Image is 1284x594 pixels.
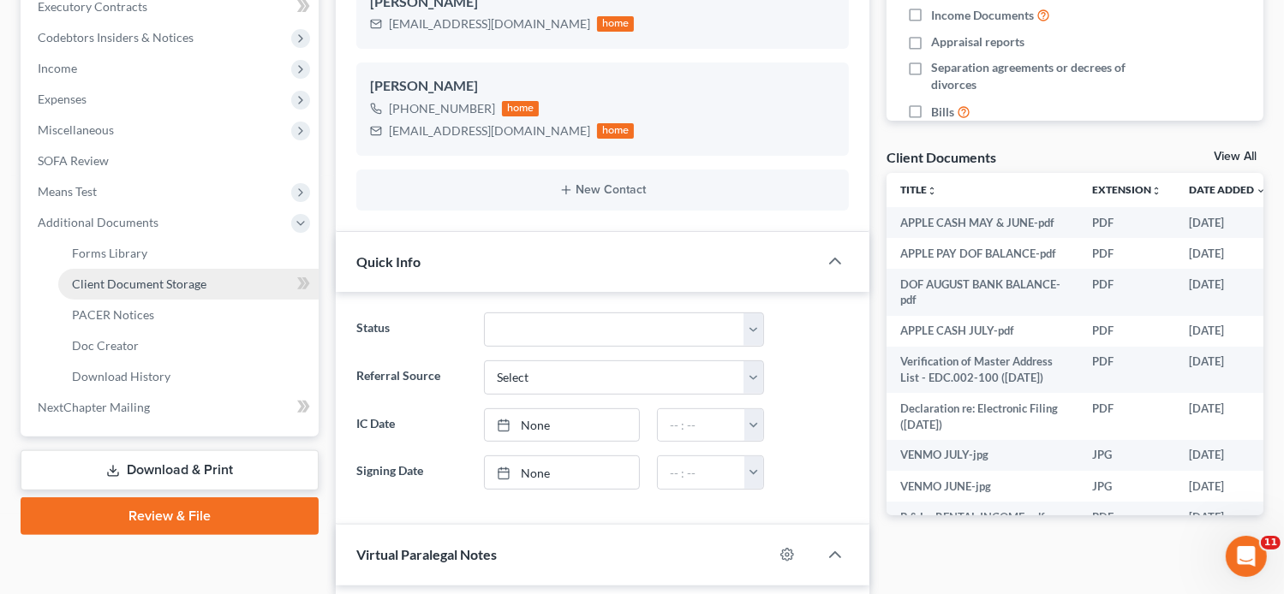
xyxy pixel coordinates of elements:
span: Miscellaneous [38,122,114,137]
td: VENMO JULY-jpg [887,440,1078,471]
td: [DATE] [1175,316,1280,347]
td: VENMO JUNE-jpg [887,471,1078,502]
td: APPLE CASH JULY-pdf [887,316,1078,347]
a: None [485,456,640,489]
span: PACER Notices [72,307,154,322]
a: Download History [58,361,319,392]
div: home [597,16,635,32]
td: PDF [1078,269,1175,316]
td: P & L - RENTAL INCOME-pdf [887,502,1078,532]
td: PDF [1078,316,1175,347]
a: View All [1214,151,1257,163]
span: Means Test [38,184,97,199]
div: home [597,123,635,139]
td: [DATE] [1175,393,1280,440]
td: JPG [1078,440,1175,471]
span: Separation agreements or decrees of divorces [931,59,1155,93]
div: Client Documents [887,148,996,166]
span: Download History [72,369,170,383]
td: PDF [1078,393,1175,440]
span: SOFA Review [38,153,109,168]
div: [PERSON_NAME] [370,76,836,97]
a: SOFA Review [24,146,319,176]
div: [EMAIL_ADDRESS][DOMAIN_NAME] [389,122,590,140]
td: PDF [1078,238,1175,269]
a: None [485,409,640,442]
input: -- : -- [658,409,744,442]
td: [DATE] [1175,502,1280,532]
td: APPLE PAY DOF BALANCE-pdf [887,238,1078,269]
td: APPLE CASH MAY & JUNE-pdf [887,207,1078,238]
span: Client Document Storage [72,276,206,291]
div: [PHONE_NUMBER] [389,100,495,117]
td: [DATE] [1175,269,1280,316]
td: DOF AUGUST BANK BALANCE-pdf [887,269,1078,316]
label: Status [348,312,475,347]
span: Virtual Paralegal Notes [356,546,497,562]
span: 11 [1261,536,1281,549]
a: Titleunfold_more [900,183,937,196]
label: IC Date [348,408,475,443]
td: PDF [1078,347,1175,394]
span: Quick Info [356,253,421,270]
span: NextChapter Mailing [38,400,150,414]
a: Forms Library [58,238,319,269]
a: Review & File [21,497,319,535]
td: PDF [1078,502,1175,532]
span: Forms Library [72,246,147,260]
a: PACER Notices [58,300,319,330]
i: unfold_more [1151,186,1162,196]
span: Additional Documents [38,215,158,229]
td: [DATE] [1175,471,1280,502]
a: Doc Creator [58,330,319,361]
span: Doc Creator [72,338,139,353]
span: Expenses [38,92,87,106]
td: Verification of Master Address List - EDC.002-100 ([DATE]) [887,347,1078,394]
td: PDF [1078,207,1175,238]
i: unfold_more [927,186,937,196]
span: Income [38,61,77,75]
a: Extensionunfold_more [1092,183,1162,196]
a: Client Document Storage [58,269,319,300]
span: Bills [931,104,954,121]
button: New Contact [370,183,836,197]
input: -- : -- [658,456,744,489]
td: [DATE] [1175,207,1280,238]
a: Date Added expand_more [1189,183,1266,196]
a: NextChapter Mailing [24,392,319,423]
span: Income Documents [931,7,1034,24]
td: [DATE] [1175,238,1280,269]
td: Declaration re: Electronic Filing ([DATE]) [887,393,1078,440]
iframe: Intercom live chat [1226,536,1267,577]
td: [DATE] [1175,347,1280,394]
div: home [502,101,540,116]
a: Download & Print [21,450,319,490]
label: Referral Source [348,360,475,395]
label: Signing Date [348,455,475,490]
div: [EMAIL_ADDRESS][DOMAIN_NAME] [389,15,590,33]
td: [DATE] [1175,440,1280,471]
i: expand_more [1256,186,1266,196]
span: Appraisal reports [931,33,1024,50]
td: JPG [1078,471,1175,502]
span: Codebtors Insiders & Notices [38,30,194,45]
